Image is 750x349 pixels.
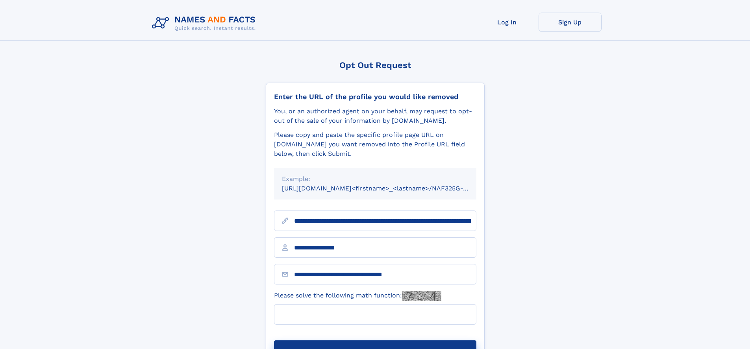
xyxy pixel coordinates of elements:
[274,92,476,101] div: Enter the URL of the profile you would like removed
[266,60,485,70] div: Opt Out Request
[282,185,491,192] small: [URL][DOMAIN_NAME]<firstname>_<lastname>/NAF325G-xxxxxxxx
[539,13,602,32] a: Sign Up
[282,174,469,184] div: Example:
[274,291,441,301] label: Please solve the following math function:
[274,130,476,159] div: Please copy and paste the specific profile page URL on [DOMAIN_NAME] you want removed into the Pr...
[274,107,476,126] div: You, or an authorized agent on your behalf, may request to opt-out of the sale of your informatio...
[476,13,539,32] a: Log In
[149,13,262,34] img: Logo Names and Facts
